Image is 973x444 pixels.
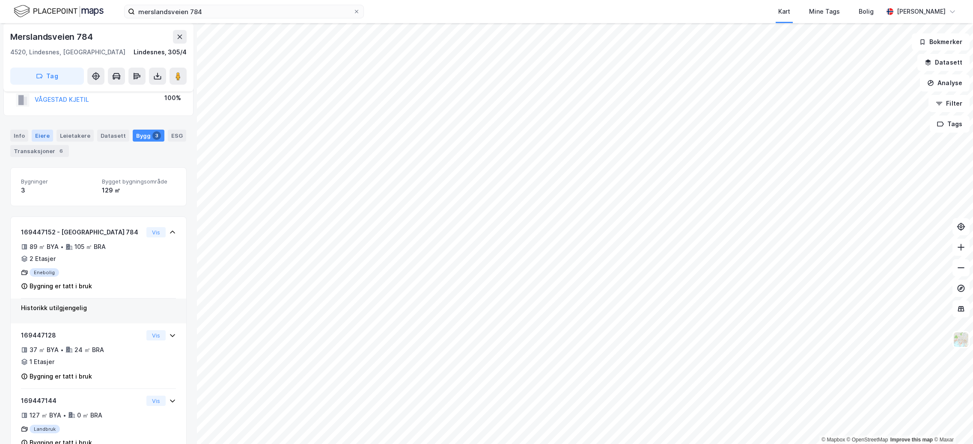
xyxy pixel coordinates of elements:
[135,5,353,18] input: Søk på adresse, matrikkel, gårdeiere, leietakere eller personer
[912,33,970,50] button: Bokmerker
[21,185,95,195] div: 3
[152,131,161,140] div: 3
[10,130,28,142] div: Info
[63,412,66,419] div: •
[930,115,970,133] button: Tags
[30,281,92,291] div: Bygning er tatt i bruk
[778,6,790,17] div: Kart
[74,345,104,355] div: 24 ㎡ BRA
[30,345,59,355] div: 37 ㎡ BYA
[930,403,973,444] div: Kontrollprogram for chat
[917,54,970,71] button: Datasett
[21,227,143,237] div: 169447152 - [GEOGRAPHIC_DATA] 784
[146,330,166,340] button: Vis
[60,346,64,353] div: •
[30,371,92,382] div: Bygning er tatt i bruk
[102,185,176,195] div: 129 ㎡
[32,130,53,142] div: Eiere
[897,6,946,17] div: [PERSON_NAME]
[30,357,54,367] div: 1 Etasjer
[10,47,125,57] div: 4520, Lindesnes, [GEOGRAPHIC_DATA]
[30,254,56,264] div: 2 Etasjer
[164,93,181,103] div: 100%
[30,410,61,420] div: 127 ㎡ BYA
[821,437,845,443] a: Mapbox
[168,130,186,142] div: ESG
[920,74,970,92] button: Analyse
[30,242,59,252] div: 89 ㎡ BYA
[57,130,94,142] div: Leietakere
[14,4,104,19] img: logo.f888ab2527a4732fd821a326f86c7f29.svg
[133,130,164,142] div: Bygg
[928,95,970,112] button: Filter
[102,178,176,185] span: Bygget bygningsområde
[60,243,64,250] div: •
[21,178,95,185] span: Bygninger
[809,6,840,17] div: Mine Tags
[134,47,187,57] div: Lindesnes, 305/4
[847,437,888,443] a: OpenStreetMap
[146,396,166,406] button: Vis
[77,410,102,420] div: 0 ㎡ BRA
[74,242,106,252] div: 105 ㎡ BRA
[21,330,143,340] div: 169447128
[10,145,69,157] div: Transaksjoner
[953,332,969,348] img: Z
[146,227,166,237] button: Vis
[10,30,94,44] div: Merslandsveien 784
[930,403,973,444] iframe: Chat Widget
[10,68,84,85] button: Tag
[859,6,874,17] div: Bolig
[21,396,143,406] div: 169447144
[21,303,176,313] div: Historikk utilgjengelig
[57,147,65,155] div: 6
[97,130,129,142] div: Datasett
[890,437,933,443] a: Improve this map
